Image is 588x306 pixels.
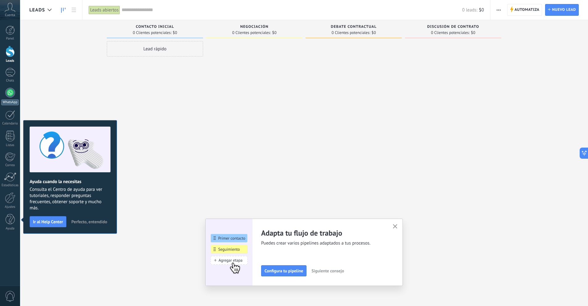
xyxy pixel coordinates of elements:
span: $0 [173,31,177,35]
span: Puedes crear varios pipelines adaptados a tus procesos. [261,240,385,246]
div: Listas [1,143,19,147]
span: $0 [372,31,376,35]
div: Correo [1,163,19,167]
span: Negociación [240,25,269,29]
span: 0 Clientes potenciales: [232,31,271,35]
a: Nuevo lead [545,4,579,16]
button: Ir al Help Center [30,216,66,227]
div: Lead rápido [107,41,203,57]
button: Más [494,4,503,16]
a: Leads [58,4,69,16]
div: Estadísticas [1,183,19,187]
div: Calendario [1,122,19,126]
span: $0 [471,31,475,35]
div: Discusión de contrato [408,25,498,30]
div: WhatsApp [1,99,19,105]
span: Nuevo lead [552,4,576,15]
span: Perfecto, entendido [71,220,107,224]
span: Cuenta [5,13,15,17]
div: Ayuda [1,227,19,231]
span: 0 Clientes potenciales: [431,31,469,35]
span: Discusión de contrato [427,25,479,29]
span: Siguiente consejo [311,269,344,273]
span: Consulta el Centro de ayuda para ver tutoriales, responder preguntas frecuentes, obtener soporte ... [30,187,111,211]
a: Lista [69,4,79,16]
button: Perfecto, entendido [69,217,110,226]
div: Chats [1,79,19,83]
span: 0 Clientes potenciales: [133,31,171,35]
span: $0 [479,7,484,13]
div: Debate contractual [309,25,399,30]
a: Automatiza [507,4,542,16]
button: Siguiente consejo [309,266,347,275]
h2: Adapta tu flujo de trabajo [261,228,385,238]
span: $0 [272,31,277,35]
span: Contacto inicial [136,25,174,29]
span: Debate contractual [331,25,377,29]
div: Negociación [209,25,299,30]
div: Leads abiertos [89,6,120,15]
div: Leads [1,59,19,63]
button: Configura tu pipeline [261,265,307,276]
span: Ir al Help Center [33,220,63,224]
span: 0 leads: [462,7,477,13]
span: Configura tu pipeline [265,269,303,273]
span: Automatiza [515,4,540,15]
h2: Ayuda cuando la necesitas [30,179,111,185]
div: Contacto inicial [110,25,200,30]
div: Panel [1,37,19,41]
span: 0 Clientes potenciales: [332,31,370,35]
div: Ajustes [1,205,19,209]
span: Leads [29,7,45,13]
